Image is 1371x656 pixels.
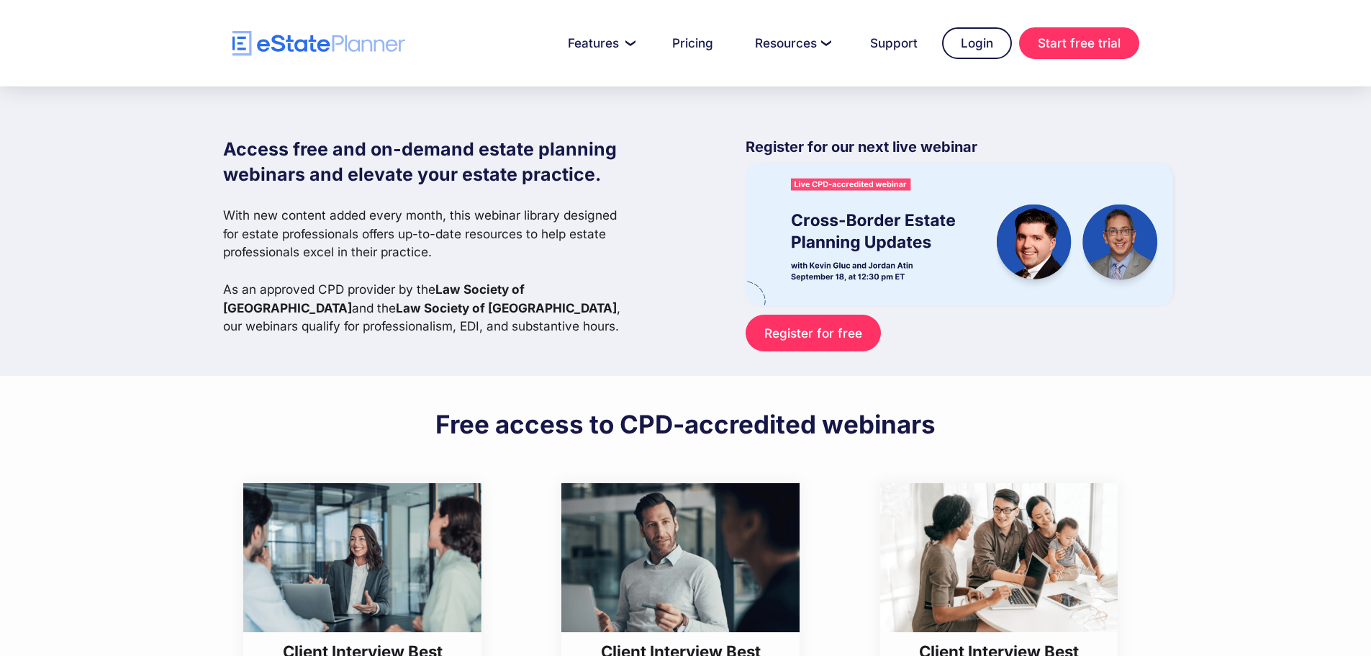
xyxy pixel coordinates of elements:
[223,206,632,336] p: With new content added every month, this webinar library designed for estate professionals offers...
[942,27,1012,59] a: Login
[1019,27,1139,59] a: Start free trial
[396,300,617,315] strong: Law Society of [GEOGRAPHIC_DATA]
[738,29,846,58] a: Resources
[551,29,648,58] a: Features
[746,315,880,351] a: Register for free
[853,29,935,58] a: Support
[223,137,632,187] h1: Access free and on-demand estate planning webinars and elevate your estate practice.
[746,137,1173,164] p: Register for our next live webinar
[435,408,936,440] h2: Free access to CPD-accredited webinars
[223,282,525,315] strong: Law Society of [GEOGRAPHIC_DATA]
[746,164,1173,305] img: eState Academy webinar
[232,31,405,56] a: home
[655,29,730,58] a: Pricing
